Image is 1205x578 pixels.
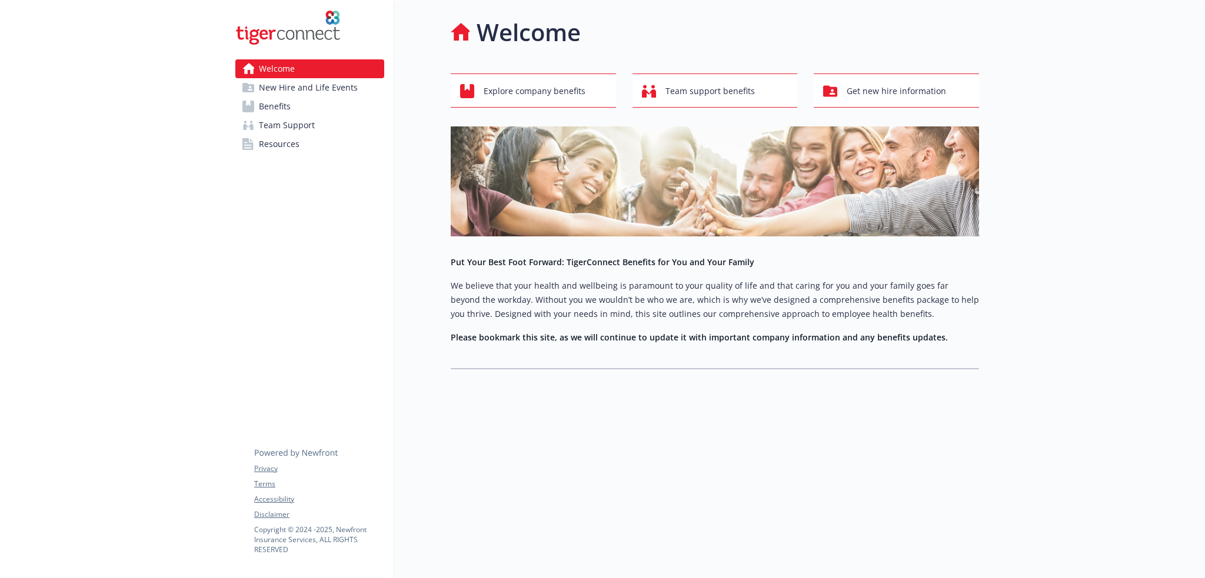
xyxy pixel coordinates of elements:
[259,78,358,97] span: New Hire and Life Events
[451,73,616,108] button: Explore company benefits
[814,73,979,108] button: Get new hire information
[235,59,384,78] a: Welcome
[235,135,384,153] a: Resources
[254,479,384,489] a: Terms
[254,524,384,554] p: Copyright © 2024 - 2025 , Newfront Insurance Services, ALL RIGHTS RESERVED
[235,78,384,97] a: New Hire and Life Events
[477,15,581,50] h1: Welcome
[259,135,299,153] span: Resources
[254,494,384,505] a: Accessibility
[451,126,979,236] img: overview page banner
[633,73,798,108] button: Team support benefits
[254,509,384,520] a: Disclaimer
[665,80,755,102] span: Team support benefits
[259,116,315,135] span: Team Support
[259,59,295,78] span: Welcome
[451,332,948,343] strong: Please bookmark this site, as we will continue to update it with important company information an...
[254,463,384,474] a: Privacy
[235,116,384,135] a: Team Support
[451,256,754,268] strong: Put Your Best Foot Forward: TigerConnect Benefits for You and Your Family
[259,97,291,116] span: Benefits
[484,80,585,102] span: Explore company benefits
[847,80,946,102] span: Get new hire information
[235,97,384,116] a: Benefits
[451,279,979,321] p: We believe that your health and wellbeing is paramount to your quality of life and that caring fo...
